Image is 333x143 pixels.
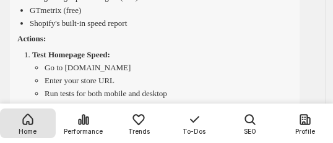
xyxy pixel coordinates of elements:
[19,128,37,134] span: Home
[45,75,292,87] li: Enter your store URL
[295,128,315,134] span: Profile
[45,88,292,100] li: Run tests for both mobile and desktop
[45,102,70,111] strong: Target:
[17,34,46,43] strong: Actions:
[128,128,150,134] span: Trends
[244,128,256,134] span: SEO
[30,18,127,28] p: Shopify's built-in speed report
[45,62,292,74] li: Go to [DOMAIN_NAME]
[183,128,205,134] span: To-Dos
[64,128,103,134] span: Performance
[32,50,110,59] strong: Test Homepage Speed:
[45,100,292,113] li: 90+ score, <3 second load time
[30,6,81,15] p: GTmetrix (free)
